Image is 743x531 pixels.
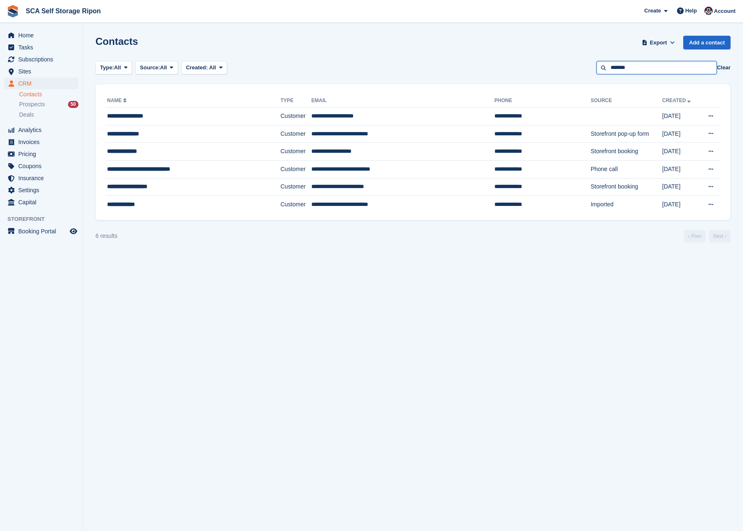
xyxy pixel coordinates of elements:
[709,230,731,242] a: Next
[18,29,68,41] span: Home
[18,172,68,184] span: Insurance
[209,64,216,71] span: All
[18,124,68,136] span: Analytics
[18,42,68,53] span: Tasks
[7,215,83,223] span: Storefront
[18,78,68,89] span: CRM
[281,160,311,178] td: Customer
[4,160,78,172] a: menu
[662,125,699,143] td: [DATE]
[100,64,114,72] span: Type:
[18,66,68,77] span: Sites
[95,232,117,240] div: 6 results
[591,178,662,196] td: Storefront booking
[181,61,227,75] button: Created: All
[494,94,591,108] th: Phone
[4,29,78,41] a: menu
[281,143,311,161] td: Customer
[22,4,104,18] a: SCA Self Storage Ripon
[311,94,494,108] th: Email
[704,7,713,15] img: Sam Chapman
[19,91,78,98] a: Contacts
[591,94,662,108] th: Source
[18,184,68,196] span: Settings
[95,61,132,75] button: Type: All
[662,98,692,103] a: Created
[717,64,731,72] button: Clear
[662,178,699,196] td: [DATE]
[683,36,731,49] a: Add a contact
[281,125,311,143] td: Customer
[18,225,68,237] span: Booking Portal
[714,7,736,15] span: Account
[68,101,78,108] div: 50
[160,64,167,72] span: All
[135,61,178,75] button: Source: All
[281,108,311,125] td: Customer
[19,110,78,119] a: Deals
[18,148,68,160] span: Pricing
[19,100,45,108] span: Prospects
[4,184,78,196] a: menu
[662,108,699,125] td: [DATE]
[186,64,208,71] span: Created:
[140,64,160,72] span: Source:
[18,136,68,148] span: Invoices
[4,42,78,53] a: menu
[281,178,311,196] td: Customer
[591,143,662,161] td: Storefront booking
[684,230,706,242] a: Previous
[4,124,78,136] a: menu
[4,172,78,184] a: menu
[4,225,78,237] a: menu
[591,160,662,178] td: Phone call
[281,196,311,213] td: Customer
[4,54,78,65] a: menu
[682,230,732,242] nav: Page
[19,100,78,109] a: Prospects 50
[18,160,68,172] span: Coupons
[4,136,78,148] a: menu
[685,7,697,15] span: Help
[4,196,78,208] a: menu
[4,66,78,77] a: menu
[7,5,19,17] img: stora-icon-8386f47178a22dfd0bd8f6a31ec36ba5ce8667c1dd55bd0f319d3a0aa187defe.svg
[4,78,78,89] a: menu
[18,54,68,65] span: Subscriptions
[4,148,78,160] a: menu
[19,111,34,119] span: Deals
[114,64,121,72] span: All
[591,125,662,143] td: Storefront pop-up form
[662,143,699,161] td: [DATE]
[640,36,677,49] button: Export
[662,196,699,213] td: [DATE]
[95,36,138,47] h1: Contacts
[68,226,78,236] a: Preview store
[644,7,661,15] span: Create
[18,196,68,208] span: Capital
[107,98,128,103] a: Name
[281,94,311,108] th: Type
[650,39,667,47] span: Export
[662,160,699,178] td: [DATE]
[591,196,662,213] td: Imported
